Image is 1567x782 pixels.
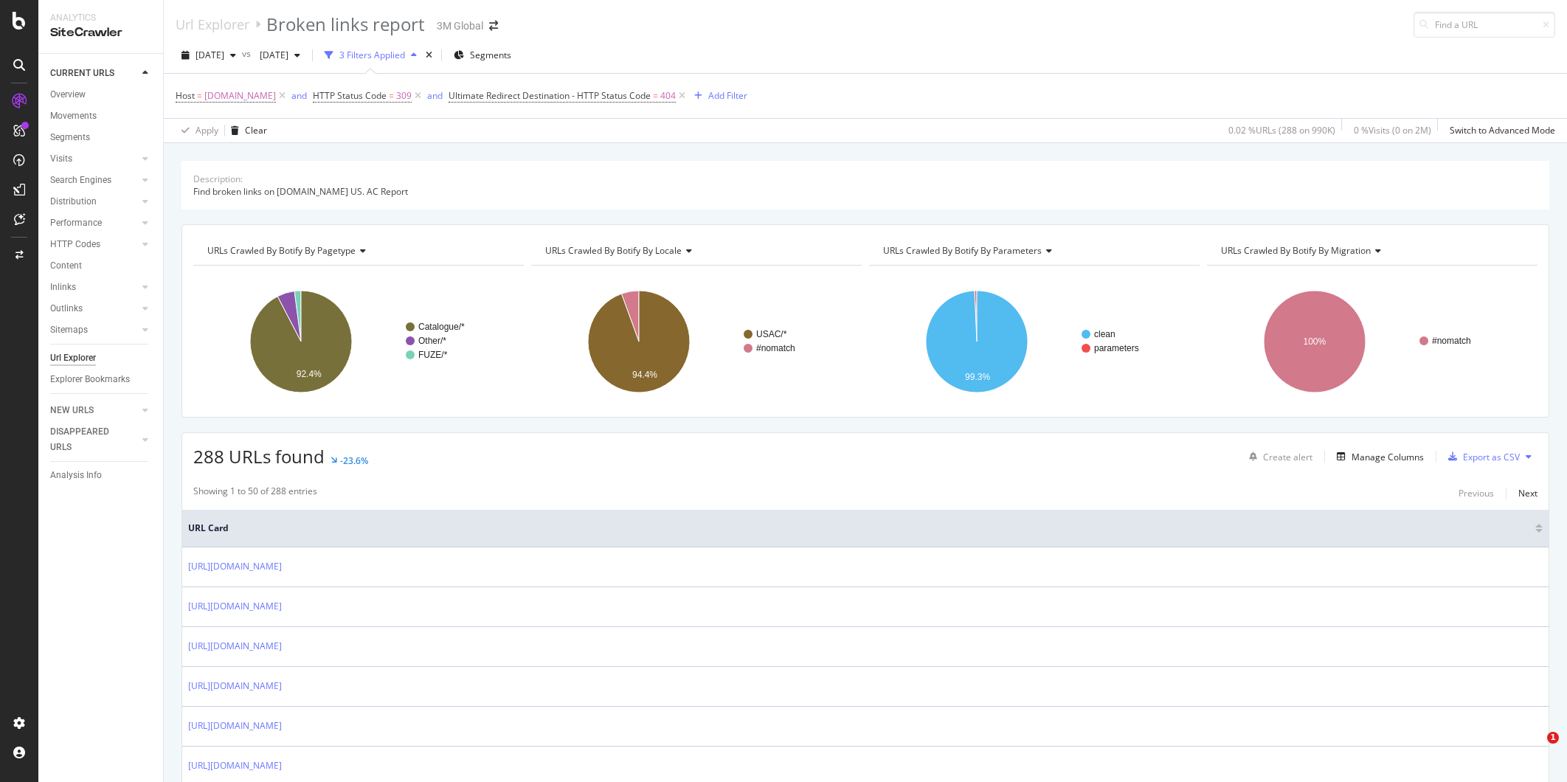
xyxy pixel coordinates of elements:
[1432,336,1471,346] text: #nomatch
[188,559,282,574] a: [URL][DOMAIN_NAME]
[423,48,435,63] div: times
[188,719,282,733] a: [URL][DOMAIN_NAME]
[50,87,86,103] div: Overview
[242,47,254,60] span: vs
[313,89,387,102] span: HTTP Status Code
[193,185,1537,198] div: Find broken links on [DOMAIN_NAME] US. AC Report
[50,151,138,167] a: Visits
[297,369,322,379] text: 92.4%
[50,403,94,418] div: NEW URLS
[176,16,249,32] a: Url Explorer
[50,108,153,124] a: Movements
[708,89,747,102] div: Add Filter
[254,44,306,67] button: [DATE]
[50,258,153,274] a: Content
[50,468,153,483] a: Analysis Info
[50,66,114,81] div: CURRENT URLS
[204,239,511,263] h4: URLs Crawled By Botify By pagetype
[50,258,82,274] div: Content
[965,373,990,383] text: 99.3%
[1444,119,1555,142] button: Switch to Advanced Mode
[188,522,1532,535] span: URL Card
[489,21,498,31] div: arrow-right-arrow-left
[176,44,242,67] button: [DATE]
[1221,244,1371,257] span: URLs Crawled By Botify By migration
[245,124,267,136] div: Clear
[254,49,288,61] span: 2025 Aug. 3rd
[204,86,276,106] span: [DOMAIN_NAME]
[50,151,72,167] div: Visits
[50,194,97,210] div: Distribution
[448,44,517,67] button: Segments
[196,49,224,61] span: 2025 Sep. 14th
[449,89,651,102] span: Ultimate Redirect Destination - HTTP Status Code
[427,89,443,103] button: and
[50,350,153,366] a: Url Explorer
[50,215,138,231] a: Performance
[653,89,658,102] span: =
[1463,451,1520,463] div: Export as CSV
[193,173,243,185] div: Description:
[50,301,138,316] a: Outlinks
[660,86,676,106] span: 404
[50,130,90,145] div: Segments
[1414,12,1555,38] input: Find a URL
[339,49,405,61] div: 3 Filters Applied
[1459,485,1494,502] button: Previous
[756,343,795,353] text: #nomatch
[1228,124,1335,136] div: 0.02 % URLs ( 288 on 990K )
[470,49,511,61] span: Segments
[50,424,138,455] a: DISAPPEARED URLS
[188,639,282,654] a: [URL][DOMAIN_NAME]
[50,322,88,338] div: Sitemaps
[1517,732,1552,767] iframe: Intercom live chat
[418,336,446,346] text: Other/*
[1243,445,1312,468] button: Create alert
[1263,451,1312,463] div: Create alert
[50,173,138,188] a: Search Engines
[50,280,76,295] div: Inlinks
[1547,732,1559,744] span: 1
[50,403,138,418] a: NEW URLS
[50,130,153,145] a: Segments
[756,329,787,339] text: USAC/*
[1094,329,1115,339] text: clean
[196,124,218,136] div: Apply
[50,372,130,387] div: Explorer Bookmarks
[176,119,218,142] button: Apply
[340,454,368,467] div: -23.6%
[50,237,138,252] a: HTTP Codes
[869,277,1197,406] svg: A chart.
[632,370,657,381] text: 94.4%
[880,239,1186,263] h4: URLs Crawled By Botify By parameters
[50,350,96,366] div: Url Explorer
[50,173,111,188] div: Search Engines
[319,44,423,67] button: 3 Filters Applied
[883,244,1042,257] span: URLs Crawled By Botify By parameters
[291,89,307,102] div: and
[418,350,448,360] text: FUZE/*
[545,244,682,257] span: URLs Crawled By Botify By locale
[389,89,394,102] span: =
[50,280,138,295] a: Inlinks
[188,758,282,773] a: [URL][DOMAIN_NAME]
[437,18,483,33] div: 3M Global
[266,12,425,37] div: Broken links report
[50,322,138,338] a: Sitemaps
[427,89,443,102] div: and
[225,119,267,142] button: Clear
[50,372,153,387] a: Explorer Bookmarks
[418,322,465,332] text: Catalogue/*
[291,89,307,103] button: and
[176,89,195,102] span: Host
[1459,487,1494,499] div: Previous
[207,244,356,257] span: URLs Crawled By Botify By pagetype
[50,237,100,252] div: HTTP Codes
[50,468,102,483] div: Analysis Info
[50,66,138,81] a: CURRENT URLS
[50,108,97,124] div: Movements
[197,89,202,102] span: =
[50,194,138,210] a: Distribution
